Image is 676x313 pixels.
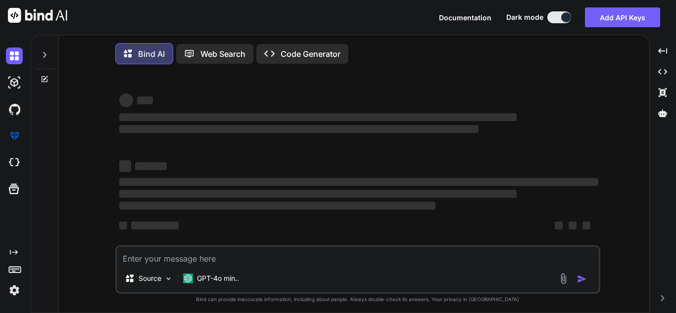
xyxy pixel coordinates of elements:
[131,222,179,229] span: ‌
[6,47,23,64] img: darkChat
[6,282,23,299] img: settings
[506,12,543,22] span: Dark mode
[164,274,173,283] img: Pick Models
[115,296,600,303] p: Bind can provide inaccurate information, including about people. Always double-check its answers....
[138,48,165,60] p: Bind AI
[558,273,569,284] img: attachment
[119,178,598,186] span: ‌
[577,274,587,284] img: icon
[6,154,23,171] img: cloudideIcon
[183,273,193,283] img: GPT-4o mini
[137,96,153,104] span: ‌
[119,222,127,229] span: ‌
[6,128,23,144] img: premium
[119,190,517,198] span: ‌
[6,74,23,91] img: darkAi-studio
[281,48,340,60] p: Code Generator
[119,160,131,172] span: ‌
[439,12,491,23] button: Documentation
[135,162,167,170] span: ‌
[569,222,577,229] span: ‌
[119,202,435,210] span: ‌
[585,7,660,27] button: Add API Keys
[139,273,161,283] p: Source
[119,125,479,133] span: ‌
[119,113,517,121] span: ‌
[555,222,563,229] span: ‌
[439,13,491,22] span: Documentation
[6,101,23,118] img: githubDark
[200,48,245,60] p: Web Search
[197,273,239,283] p: GPT-4o min..
[8,8,67,23] img: Bind AI
[119,93,133,107] span: ‌
[582,222,590,229] span: ‌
